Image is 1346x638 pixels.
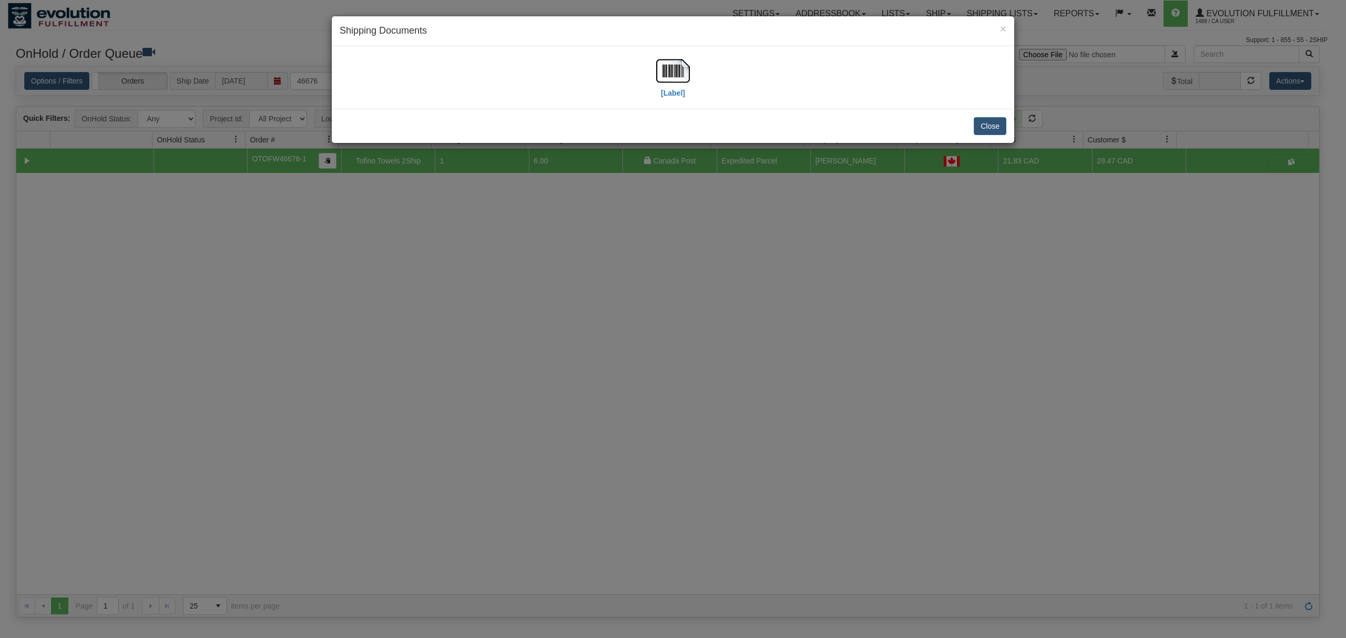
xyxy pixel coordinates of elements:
[656,54,690,88] img: barcode.jpg
[340,24,1006,38] h4: Shipping Documents
[661,88,685,98] label: [Label]
[1000,23,1006,34] button: Close
[1322,265,1345,373] iframe: chat widget
[1000,23,1006,35] span: ×
[656,66,690,97] a: [Label]
[974,117,1006,135] button: Close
